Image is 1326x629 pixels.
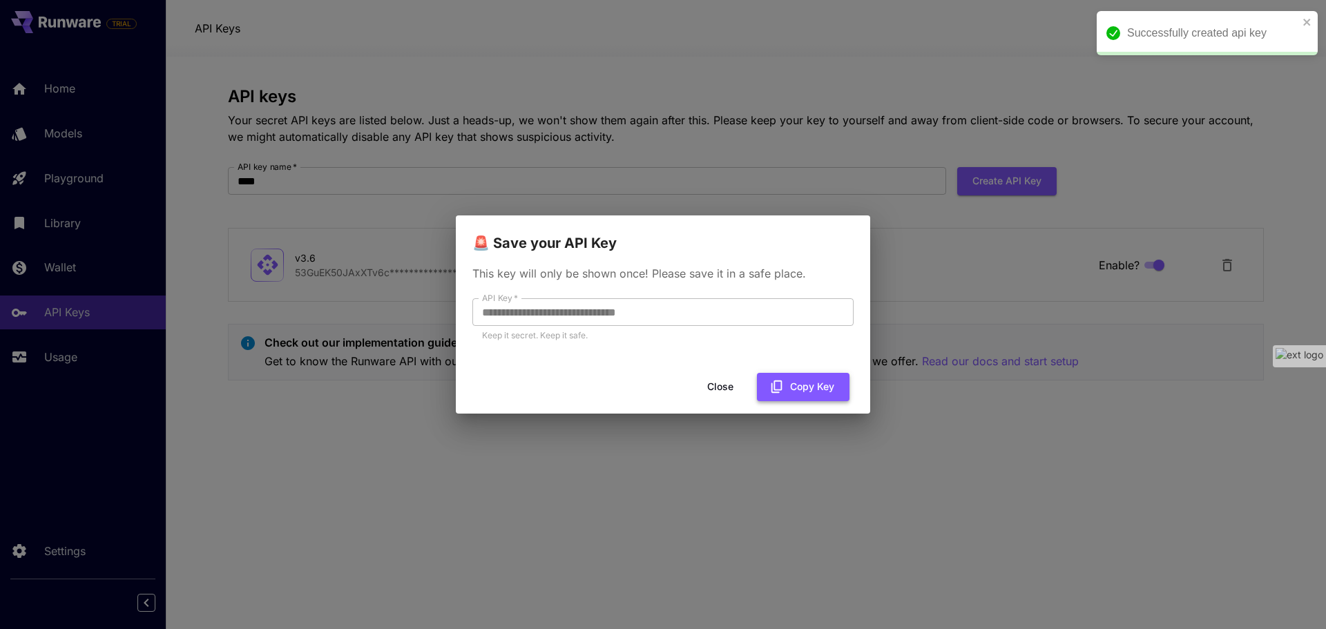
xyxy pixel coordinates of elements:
p: Keep it secret. Keep it safe. [482,329,844,342]
button: Copy Key [757,373,849,401]
button: close [1303,17,1312,28]
p: This key will only be shown once! Please save it in a safe place. [472,265,854,282]
h2: 🚨 Save your API Key [456,215,870,254]
button: Close [689,373,751,401]
label: API Key [482,292,518,304]
div: Successfully created api key [1127,25,1298,41]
